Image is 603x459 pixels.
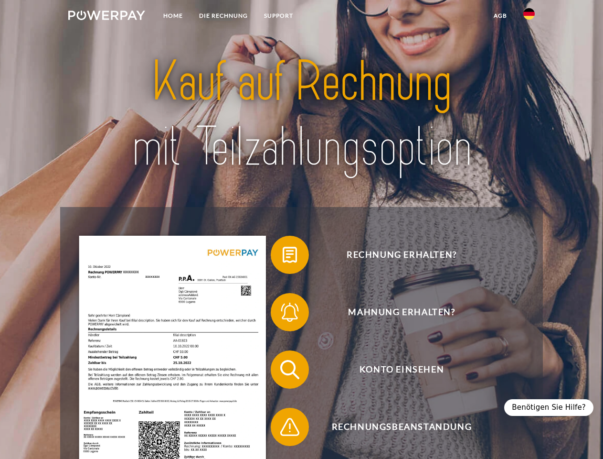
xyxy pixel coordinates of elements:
button: Rechnung erhalten? [271,236,519,274]
img: qb_search.svg [278,358,302,382]
img: logo-powerpay-white.svg [68,11,145,20]
a: SUPPORT [256,7,301,24]
button: Konto einsehen [271,350,519,389]
img: title-powerpay_de.svg [91,46,512,183]
span: Rechnung erhalten? [285,236,518,274]
img: qb_bell.svg [278,300,302,324]
a: agb [486,7,515,24]
img: de [523,8,535,20]
button: Rechnungsbeanstandung [271,408,519,446]
span: Mahnung erhalten? [285,293,518,331]
span: Konto einsehen [285,350,518,389]
a: DIE RECHNUNG [191,7,256,24]
div: Benötigen Sie Hilfe? [504,399,593,416]
a: Home [155,7,191,24]
img: qb_bill.svg [278,243,302,267]
span: Rechnungsbeanstandung [285,408,518,446]
button: Mahnung erhalten? [271,293,519,331]
img: qb_warning.svg [278,415,302,439]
